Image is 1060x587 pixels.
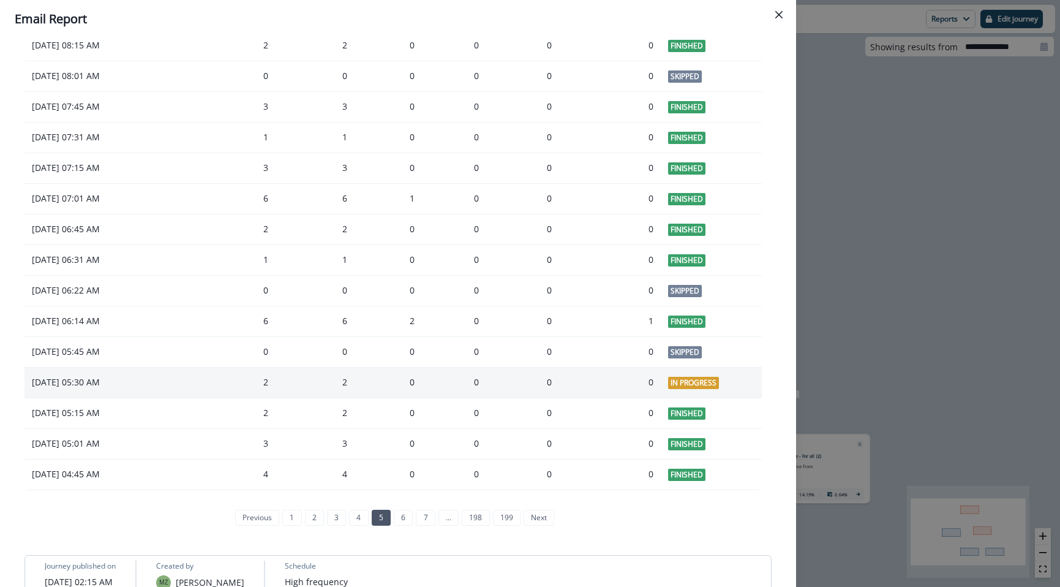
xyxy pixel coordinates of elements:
[159,468,269,480] div: 4
[32,468,145,480] p: [DATE] 04:45 AM
[429,162,479,174] div: 0
[494,162,552,174] div: 0
[494,100,552,113] div: 0
[305,510,324,526] a: Page 2
[494,254,552,266] div: 0
[566,315,654,327] div: 1
[462,510,489,526] a: Page 198
[429,315,479,327] div: 0
[566,284,654,297] div: 0
[668,285,702,297] span: Skipped
[283,100,347,113] div: 3
[668,132,705,144] span: Finished
[429,70,479,82] div: 0
[566,468,654,480] div: 0
[566,437,654,450] div: 0
[159,376,269,388] div: 2
[494,346,552,358] div: 0
[159,580,168,586] div: Michelle Zajac
[283,131,347,143] div: 1
[362,223,415,235] div: 0
[159,131,269,143] div: 1
[283,254,347,266] div: 1
[32,254,145,266] p: [DATE] 06:31 AM
[668,346,702,358] span: Skipped
[668,101,705,113] span: Finished
[494,376,552,388] div: 0
[159,223,269,235] div: 2
[32,70,145,82] p: [DATE] 08:01 AM
[429,284,479,297] div: 0
[32,39,145,51] p: [DATE] 08:15 AM
[566,39,654,51] div: 0
[362,346,415,358] div: 0
[494,131,552,143] div: 0
[283,468,347,480] div: 4
[668,469,705,481] span: Finished
[566,223,654,235] div: 0
[32,407,145,419] p: [DATE] 05:15 AM
[159,39,269,51] div: 2
[362,162,415,174] div: 0
[283,284,347,297] div: 0
[159,192,269,205] div: 6
[15,10,781,28] div: Email Report
[566,100,654,113] div: 0
[494,284,552,297] div: 0
[438,510,459,526] a: Jump forward
[362,254,415,266] div: 0
[282,510,301,526] a: Page 1
[668,224,705,236] span: Finished
[494,223,552,235] div: 0
[668,193,705,205] span: Finished
[32,131,145,143] p: [DATE] 07:31 AM
[429,39,479,51] div: 0
[362,284,415,297] div: 0
[156,561,194,572] p: Created by
[372,510,391,526] a: Page 5 is your current page
[285,561,316,572] p: Schedule
[283,162,347,174] div: 3
[32,346,145,358] p: [DATE] 05:45 AM
[394,510,413,526] a: Page 6
[32,192,145,205] p: [DATE] 07:01 AM
[159,437,269,450] div: 3
[362,39,415,51] div: 0
[32,284,145,297] p: [DATE] 06:22 AM
[45,561,116,572] p: Journey published on
[283,437,347,450] div: 3
[362,437,415,450] div: 0
[429,407,479,419] div: 0
[283,407,347,419] div: 2
[566,131,654,143] div: 0
[283,315,347,327] div: 6
[283,70,347,82] div: 0
[232,510,555,526] ul: Pagination
[429,254,479,266] div: 0
[429,223,479,235] div: 0
[429,376,479,388] div: 0
[362,315,415,327] div: 2
[566,192,654,205] div: 0
[283,223,347,235] div: 2
[668,438,705,450] span: Finished
[327,510,346,526] a: Page 3
[566,376,654,388] div: 0
[362,70,415,82] div: 0
[283,192,347,205] div: 6
[283,39,347,51] div: 2
[494,407,552,419] div: 0
[159,254,269,266] div: 1
[159,70,269,82] div: 0
[362,468,415,480] div: 0
[32,437,145,450] p: [DATE] 05:01 AM
[566,254,654,266] div: 0
[159,407,269,419] div: 2
[159,284,269,297] div: 0
[429,468,479,480] div: 0
[159,346,269,358] div: 0
[362,376,415,388] div: 0
[494,39,552,51] div: 0
[32,376,145,388] p: [DATE] 05:30 AM
[32,315,145,327] p: [DATE] 06:14 AM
